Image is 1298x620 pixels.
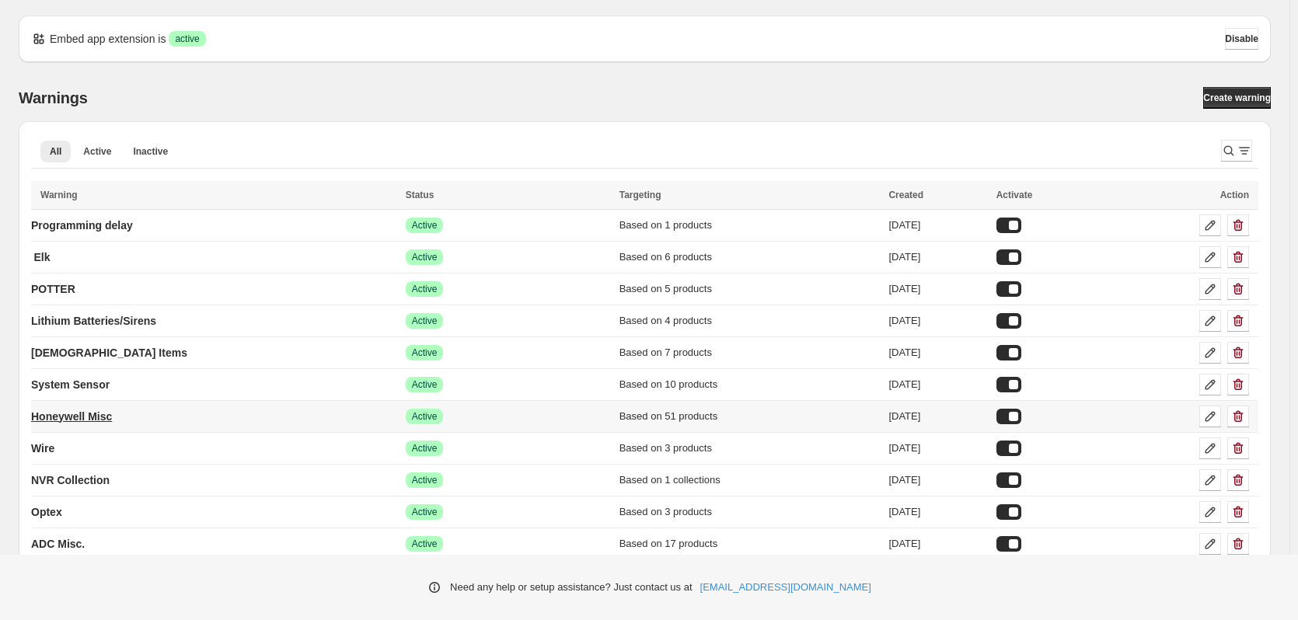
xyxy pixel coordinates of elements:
[888,313,986,329] div: [DATE]
[33,249,50,265] p: Elk
[1225,33,1258,45] span: Disable
[50,31,166,47] p: Embed app extension is
[31,404,112,429] a: Honeywell Misc
[50,145,61,158] span: All
[31,313,156,329] p: Lithium Batteries/Sirens
[412,442,438,455] span: Active
[133,145,168,158] span: Inactive
[31,441,54,456] p: Wire
[619,377,880,392] div: Based on 10 products
[412,219,438,232] span: Active
[31,345,187,361] p: [DEMOGRAPHIC_DATA] Items
[888,472,986,488] div: [DATE]
[619,472,880,488] div: Based on 1 collections
[1221,140,1252,162] button: Search and filter results
[31,377,110,392] p: System Sensor
[31,372,110,397] a: System Sensor
[31,218,133,233] p: Programming delay
[31,531,85,556] a: ADC Misc.
[996,190,1033,200] span: Activate
[1220,190,1249,200] span: Action
[31,308,156,333] a: Lithium Batteries/Sirens
[619,190,661,200] span: Targeting
[412,251,438,263] span: Active
[412,315,438,327] span: Active
[888,536,986,552] div: [DATE]
[31,409,112,424] p: Honeywell Misc
[888,190,923,200] span: Created
[175,33,199,45] span: active
[619,409,880,424] div: Based on 51 products
[31,500,62,524] a: Optex
[31,468,110,493] a: NVR Collection
[40,190,78,200] span: Warning
[619,313,880,329] div: Based on 4 products
[888,377,986,392] div: [DATE]
[888,504,986,520] div: [DATE]
[412,378,438,391] span: Active
[619,281,880,297] div: Based on 5 products
[888,281,986,297] div: [DATE]
[31,504,62,520] p: Optex
[31,213,133,238] a: Programming delay
[412,347,438,359] span: Active
[888,249,986,265] div: [DATE]
[31,281,75,297] p: POTTER
[619,345,880,361] div: Based on 7 products
[700,580,871,595] a: [EMAIL_ADDRESS][DOMAIN_NAME]
[31,340,187,365] a: [DEMOGRAPHIC_DATA] Items
[31,436,54,461] a: Wire
[31,536,85,552] p: ADC Misc.
[619,504,880,520] div: Based on 3 products
[412,410,438,423] span: Active
[1203,87,1271,109] a: Create warning
[19,89,88,107] h2: Warnings
[31,245,53,270] a: Elk
[1225,28,1258,50] button: Disable
[888,345,986,361] div: [DATE]
[412,506,438,518] span: Active
[412,538,438,550] span: Active
[619,441,880,456] div: Based on 3 products
[619,249,880,265] div: Based on 6 products
[619,536,880,552] div: Based on 17 products
[888,441,986,456] div: [DATE]
[412,283,438,295] span: Active
[31,277,75,301] a: POTTER
[888,409,986,424] div: [DATE]
[83,145,111,158] span: Active
[1203,92,1271,104] span: Create warning
[31,472,110,488] p: NVR Collection
[412,474,438,486] span: Active
[619,218,880,233] div: Based on 1 products
[888,218,986,233] div: [DATE]
[406,190,434,200] span: Status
